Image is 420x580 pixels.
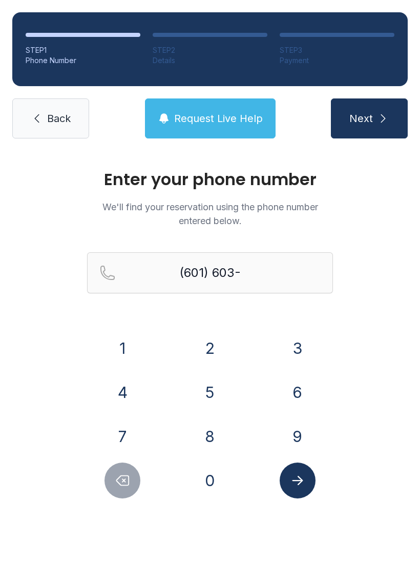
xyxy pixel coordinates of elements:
button: 2 [192,330,228,366]
p: We'll find your reservation using the phone number entered below. [87,200,333,228]
div: STEP 2 [153,45,267,55]
div: Payment [280,55,394,66]
button: 0 [192,463,228,498]
button: 3 [280,330,316,366]
span: Next [349,111,373,126]
button: 4 [104,374,140,410]
span: Request Live Help [174,111,263,126]
button: 5 [192,374,228,410]
button: Delete number [104,463,140,498]
input: Reservation phone number [87,252,333,293]
button: 7 [104,418,140,454]
button: 8 [192,418,228,454]
h1: Enter your phone number [87,171,333,188]
span: Back [47,111,71,126]
div: STEP 3 [280,45,394,55]
button: Submit lookup form [280,463,316,498]
button: 9 [280,418,316,454]
button: 1 [104,330,140,366]
div: STEP 1 [26,45,140,55]
div: Details [153,55,267,66]
div: Phone Number [26,55,140,66]
button: 6 [280,374,316,410]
